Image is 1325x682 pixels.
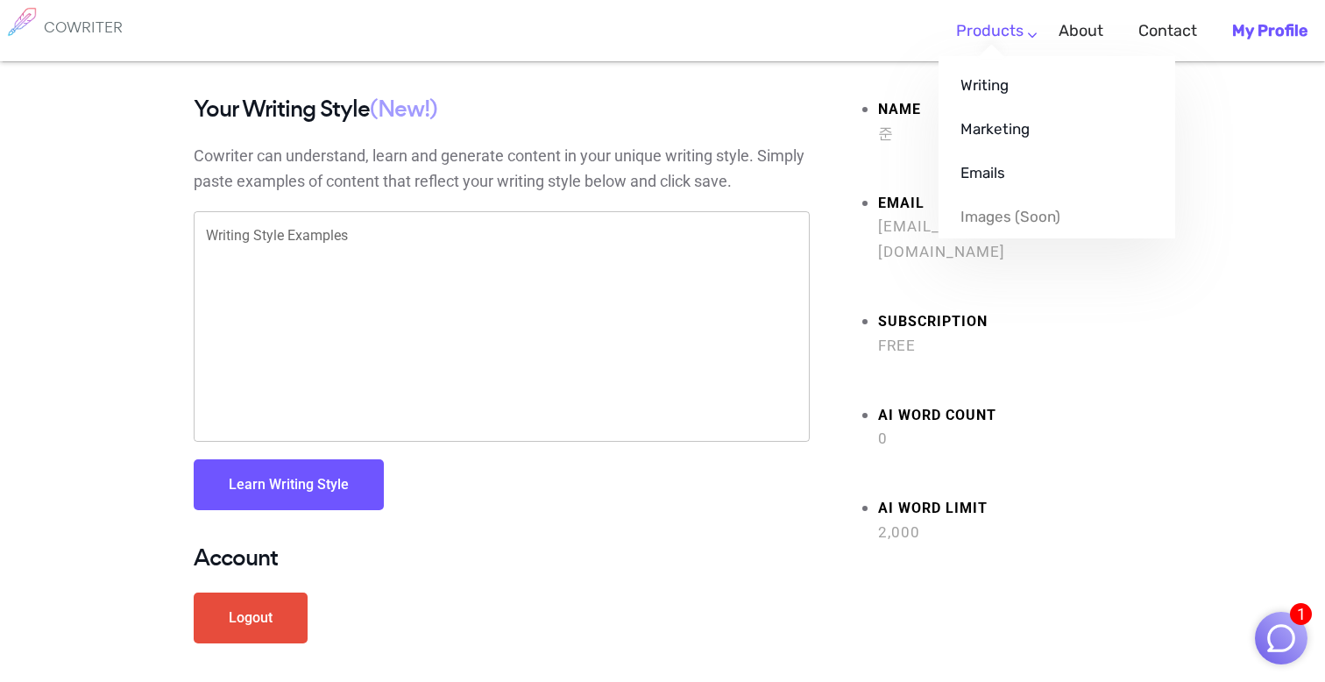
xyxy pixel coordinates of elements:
button: Learn Writing Style [194,459,384,510]
span: (New!) [370,93,437,124]
h4: Account [194,545,810,571]
p: Cowriter can understand, learn and generate content in your unique writing style. Simply paste ex... [194,144,810,195]
strong: Email [878,191,1131,217]
img: Close chat [1265,622,1298,655]
span: 1 [1290,603,1312,625]
span: 준 [878,121,1131,146]
a: Emails [939,151,1175,195]
strong: Name [878,97,1131,123]
a: Marketing [939,107,1175,151]
button: 1 [1255,612,1307,664]
span: Free [878,333,1131,359]
span: 2,000 [878,520,1131,545]
span: 0 [878,426,1131,451]
a: Logout [194,593,308,643]
strong: AI Word count [878,403,1131,429]
span: [EMAIL_ADDRESS][DOMAIN_NAME] [878,214,1131,265]
strong: AI Word limit [878,496,1131,522]
h4: Your Writing Style [194,96,810,122]
a: Writing [939,63,1175,107]
strong: Subscription [878,309,1131,335]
